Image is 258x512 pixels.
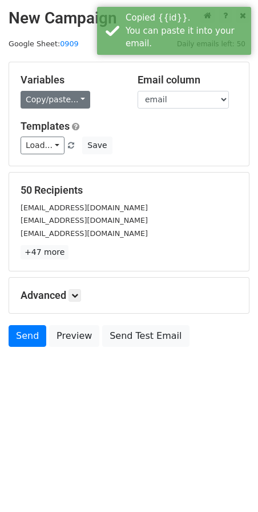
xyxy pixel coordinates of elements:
button: Save [82,137,112,154]
h5: Email column [138,74,237,86]
small: Google Sheet: [9,39,79,48]
h2: New Campaign [9,9,249,28]
a: Send [9,325,46,347]
h5: Variables [21,74,120,86]
iframe: Chat Widget [201,457,258,512]
a: Load... [21,137,64,154]
h5: 50 Recipients [21,184,237,197]
a: Send Test Email [102,325,189,347]
div: Copied {{id}}. You can paste it into your email. [126,11,247,50]
a: 0909 [60,39,78,48]
h5: Advanced [21,289,237,302]
small: [EMAIL_ADDRESS][DOMAIN_NAME] [21,216,148,225]
a: Preview [49,325,99,347]
a: Templates [21,120,70,132]
a: Copy/paste... [21,91,90,109]
div: 聊天小组件 [201,457,258,512]
a: +47 more [21,245,68,259]
small: [EMAIL_ADDRESS][DOMAIN_NAME] [21,229,148,238]
small: [EMAIL_ADDRESS][DOMAIN_NAME] [21,203,148,212]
